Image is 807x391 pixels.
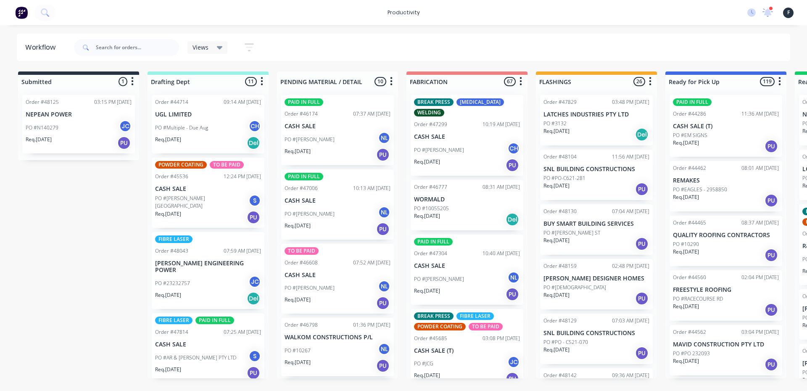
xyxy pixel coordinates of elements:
p: Req. [DATE] [155,210,181,218]
div: Order #4456203:04 PM [DATE]MAVID CONSTRUCTION PTY LTDPO #PO 232093Req.[DATE]PU [670,325,782,375]
div: PU [765,358,778,371]
div: PU [506,372,519,386]
div: Order #45536 [155,173,188,180]
div: PU [765,194,778,207]
div: PAID IN FULLOrder #4700610:13 AM [DATE]CASH SALEPO #[PERSON_NAME]NLReq.[DATE]PU [281,169,394,240]
div: PU [117,136,131,150]
div: 11:56 AM [DATE] [612,153,649,161]
div: PAID IN FULL [673,98,712,106]
p: Req. [DATE] [155,291,181,299]
p: PO #[PERSON_NAME] [285,136,335,143]
div: FIBRE LASER [155,317,193,324]
p: CASH SALE [155,341,261,348]
input: Search for orders... [96,39,179,56]
div: S [248,194,261,207]
div: CH [507,142,520,155]
div: PAID IN FULL [285,173,323,180]
p: Req. [DATE] [543,237,570,244]
p: Req. [DATE] [673,139,699,147]
div: POWDER COATINGTO BE PAIDOrder #4553612:24 PM [DATE]CASH SALEPO #[PERSON_NAME][GEOGRAPHIC_DATA]SRe... [152,158,264,228]
div: 07:37 AM [DATE] [353,110,390,118]
div: Order #46174 [285,110,318,118]
div: FIBRE LASER [456,312,494,320]
div: Order #4471409:14 AM [DATE]UGL LIMITEDPO #Multiple - Due AugCHReq.[DATE]Del [152,95,264,153]
p: PO #[PERSON_NAME] [414,146,464,154]
div: Order #47814 [155,328,188,336]
div: Workflow [25,42,60,53]
div: PU [506,159,519,172]
div: NL [378,343,390,355]
div: 09:36 AM [DATE] [612,372,649,379]
div: 07:59 AM [DATE] [224,247,261,255]
div: Order #4812503:15 PM [DATE]NEPEAN POWERPO #N140279JCReq.[DATE]PU [22,95,135,153]
div: 03:48 PM [DATE] [612,98,649,106]
div: 03:08 PM [DATE] [483,335,520,342]
div: POWDER COATING [155,161,207,169]
div: Order #4679801:36 PM [DATE]WALKOM CONSTRUCTIONS P/LPO #10267NLReq.[DATE]PU [281,318,394,376]
div: CH [248,120,261,132]
span: F [787,9,790,16]
div: FIBRE LASERPAID IN FULLOrder #4781407:25 AM [DATE]CASH SALEPO #AR & [PERSON_NAME] PTY LTDSReq.[DA... [152,313,264,383]
div: TO BE PAID [210,161,244,169]
div: NL [378,206,390,219]
p: Req. [DATE] [285,359,311,366]
div: PAID IN FULLOrder #4617407:37 AM [DATE]CASH SALEPO #[PERSON_NAME]NLReq.[DATE]PU [281,95,394,165]
div: Order #44714 [155,98,188,106]
p: QUALITY ROOFING CONTRACTORS [673,232,779,239]
div: productivity [383,6,424,19]
p: Req. [DATE] [155,136,181,143]
div: PU [506,288,519,301]
p: PO #JCG [414,360,433,367]
div: Del [506,213,519,226]
p: PO #N140279 [26,124,58,132]
div: 10:19 AM [DATE] [483,121,520,128]
p: Req. [DATE] [543,182,570,190]
p: Req. [DATE] [414,372,440,379]
div: 08:31 AM [DATE] [483,183,520,191]
div: PAID IN FULL [414,238,453,246]
div: Order #47829 [543,98,577,106]
p: PO #[PERSON_NAME][GEOGRAPHIC_DATA] [155,195,248,210]
div: Order #48104 [543,153,577,161]
p: PO #EM SIGNS [673,132,707,139]
p: PO #[PERSON_NAME] [414,275,464,283]
p: Req. [DATE] [673,248,699,256]
div: Order #46798 [285,321,318,329]
p: MAVID CONSTRUCTION PTY LTD [673,341,779,348]
p: PO #Multiple - Due Aug [155,124,208,132]
div: PU [635,182,649,196]
div: NL [378,280,390,293]
div: 09:14 AM [DATE] [224,98,261,106]
div: Order #44462 [673,164,706,172]
span: Views [193,43,208,52]
p: WALKOM CONSTRUCTIONS P/L [285,334,390,341]
div: NL [507,271,520,284]
div: 10:40 AM [DATE] [483,250,520,257]
div: Order #48159 [543,262,577,270]
div: Order #4810411:56 AM [DATE]SNL BUILDING CONSTRUCTIONSPO #PO-C621-281Req.[DATE]PU [540,150,653,200]
div: PAID IN FULLOrder #4428611:36 AM [DATE]CASH SALE (T)PO #EM SIGNSReq.[DATE]PU [670,95,782,157]
div: PU [376,359,390,373]
div: Order #4446208:01 AM [DATE]REMAKESPO #EAGLES - 2958850Req.[DATE]PU [670,161,782,211]
div: Order #44286 [673,110,706,118]
p: PO #PO-C621-281 [543,174,585,182]
p: CASH SALE [414,262,520,269]
div: 10:13 AM [DATE] [353,185,390,192]
div: 08:37 AM [DATE] [741,219,779,227]
div: PU [635,237,649,251]
p: PO #[DEMOGRAPHIC_DATA] [543,284,606,291]
p: Req. [DATE] [543,127,570,135]
div: Order #4446508:37 AM [DATE]QUALITY ROOFING CONTRACTORSPO #10290Req.[DATE]PU [670,216,782,266]
div: Order #47006 [285,185,318,192]
div: 07:25 AM [DATE] [224,328,261,336]
p: SNL BUILDING CONSTRUCTIONS [543,166,649,173]
img: Factory [15,6,28,19]
p: PO #10267 [285,347,311,354]
p: Req. [DATE] [285,148,311,155]
div: Del [247,136,260,150]
div: BREAK PRESS [414,98,454,106]
div: Order #46608 [285,259,318,267]
p: Req. [DATE] [155,366,181,373]
div: 07:04 AM [DATE] [612,208,649,215]
p: PO #PO - C521-070 [543,338,588,346]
